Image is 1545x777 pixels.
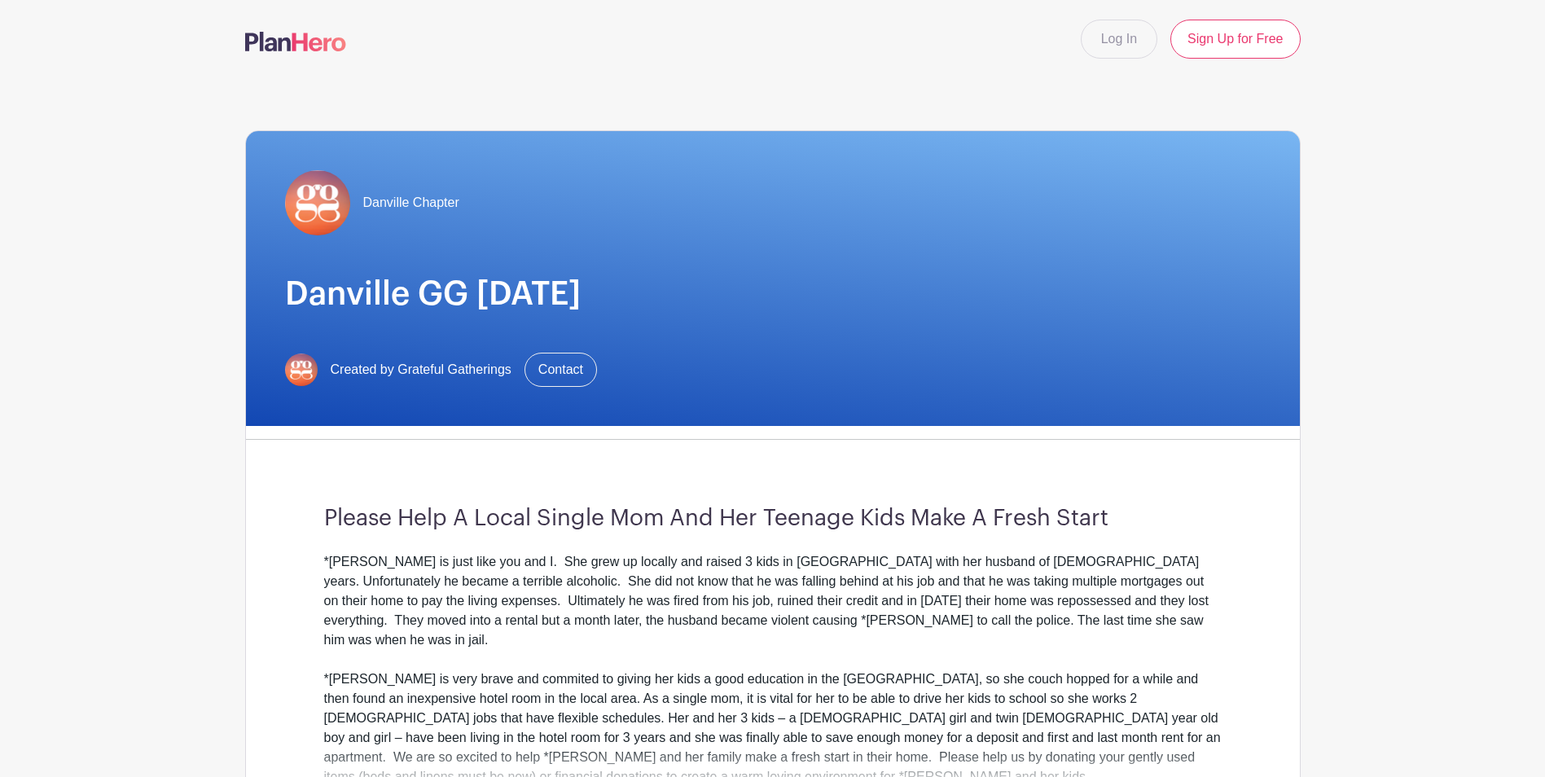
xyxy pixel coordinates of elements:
img: gg-logo-planhero-final.png [285,170,350,235]
h1: Danville GG [DATE] [285,274,1261,314]
a: Sign Up for Free [1170,20,1300,59]
span: Danville Chapter [363,193,459,213]
a: Contact [525,353,597,387]
span: Created by Grateful Gatherings [331,360,511,380]
h3: Please Help A Local Single Mom And Her Teenage Kids Make A Fresh Start [324,505,1222,533]
img: gg-logo-planhero-final.png [285,353,318,386]
img: logo-507f7623f17ff9eddc593b1ce0a138ce2505c220e1c5a4e2b4648c50719b7d32.svg [245,32,346,51]
div: *[PERSON_NAME] is just like you and I. She grew up locally and raised 3 kids in [GEOGRAPHIC_DATA]... [324,552,1222,650]
a: Log In [1081,20,1157,59]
